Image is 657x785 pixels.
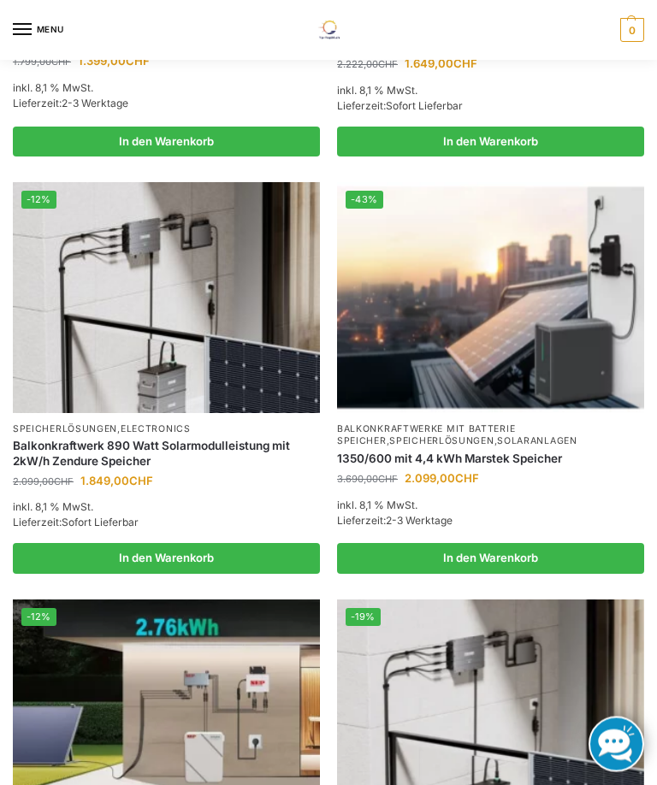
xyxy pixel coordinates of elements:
[337,424,515,448] a: Balkonkraftwerke mit Batterie Speicher
[405,57,477,71] bdi: 1.649,00
[337,515,453,528] span: Lieferzeit:
[337,127,644,158] a: In den Warenkorb legen: „890/600 Watt Solarkraftwerk + 2,7 KW Batteriespeicher Genehmigungsfrei“
[62,97,128,110] span: 2-3 Werktage
[378,59,398,71] span: CHF
[405,472,479,486] bdi: 2.099,00
[13,97,128,110] span: Lieferzeit:
[13,440,320,469] a: Balkonkraftwerk 890 Watt Solarmodulleistung mit 2kW/h Zendure Speicher
[497,436,577,447] a: Solaranlagen
[13,127,320,158] a: In den Warenkorb legen: „900/600 mit 2,2 kWh Marstek Speicher“
[337,59,398,71] bdi: 2.222,00
[13,544,320,575] a: In den Warenkorb legen: „Balkonkraftwerk 890 Watt Solarmodulleistung mit 2kW/h Zendure Speicher“
[78,55,150,68] bdi: 1.399,00
[62,516,139,529] span: Sofort Lieferbar
[616,18,644,42] nav: Cart contents
[121,424,191,435] a: Electronics
[337,544,644,575] a: In den Warenkorb legen: „1350/600 mit 4,4 kWh Marstek Speicher“
[378,474,398,486] span: CHF
[51,56,71,68] span: CHF
[126,55,150,68] span: CHF
[13,183,320,413] img: Balkonkraftwerk 890 Watt Solarmodulleistung mit 2kW/h Zendure Speicher
[616,18,644,42] a: 0
[337,100,463,113] span: Lieferzeit:
[620,18,644,42] span: 0
[54,476,74,488] span: CHF
[13,500,320,516] p: inkl. 8,1 % MwSt.
[337,84,644,99] p: inkl. 8,1 % MwSt.
[389,436,494,447] a: Speicherlösungen
[80,475,153,488] bdi: 1.849,00
[337,474,398,486] bdi: 3.690,00
[13,516,139,529] span: Lieferzeit:
[337,183,644,413] img: Balkonkraftwerk mit Marstek Speicher
[13,17,64,43] button: Menu
[308,21,348,39] img: Solaranlagen, Speicheranlagen und Energiesparprodukte
[13,424,320,437] p: ,
[337,499,644,514] p: inkl. 8,1 % MwSt.
[337,424,644,450] p: , ,
[129,475,153,488] span: CHF
[13,56,71,68] bdi: 1.799,00
[13,81,320,97] p: inkl. 8,1 % MwSt.
[453,57,477,71] span: CHF
[13,424,117,435] a: Speicherlösungen
[386,100,463,113] span: Sofort Lieferbar
[13,183,320,413] a: -12%Balkonkraftwerk 890 Watt Solarmodulleistung mit 2kW/h Zendure Speicher
[337,183,644,413] a: -43%Balkonkraftwerk mit Marstek Speicher
[386,515,453,528] span: 2-3 Werktage
[455,472,479,486] span: CHF
[337,452,644,468] a: 1350/600 mit 4,4 kWh Marstek Speicher
[13,476,74,488] bdi: 2.099,00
